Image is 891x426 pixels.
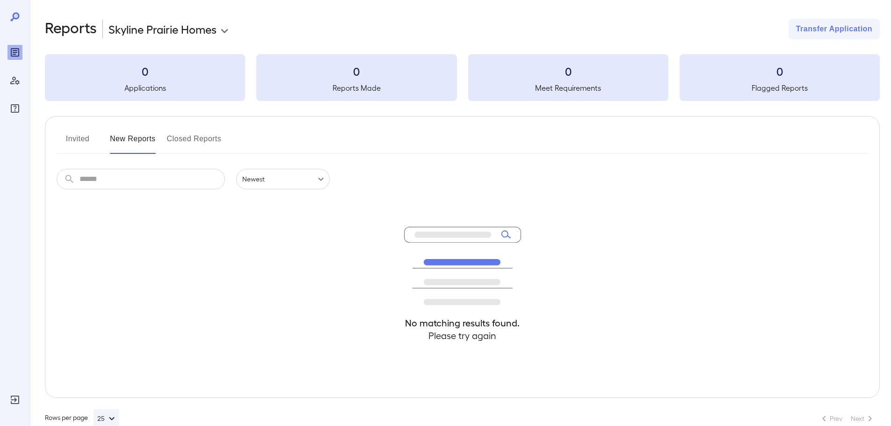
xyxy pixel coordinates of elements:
summary: 0Applications0Reports Made0Meet Requirements0Flagged Reports [45,54,880,101]
h4: No matching results found. [404,317,521,329]
p: Skyline Prairie Homes [109,22,217,36]
h3: 0 [45,64,245,79]
button: Invited [57,131,99,154]
h5: Meet Requirements [468,82,668,94]
div: Manage Users [7,73,22,88]
div: Reports [7,45,22,60]
button: New Reports [110,131,156,154]
button: Closed Reports [167,131,222,154]
h3: 0 [680,64,880,79]
h3: 0 [256,64,456,79]
h3: 0 [468,64,668,79]
div: FAQ [7,101,22,116]
h2: Reports [45,19,97,39]
button: Transfer Application [789,19,880,39]
h4: Please try again [404,329,521,342]
h5: Reports Made [256,82,456,94]
div: Log Out [7,392,22,407]
nav: pagination navigation [814,411,880,426]
h5: Flagged Reports [680,82,880,94]
h5: Applications [45,82,245,94]
div: Newest [236,169,330,189]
